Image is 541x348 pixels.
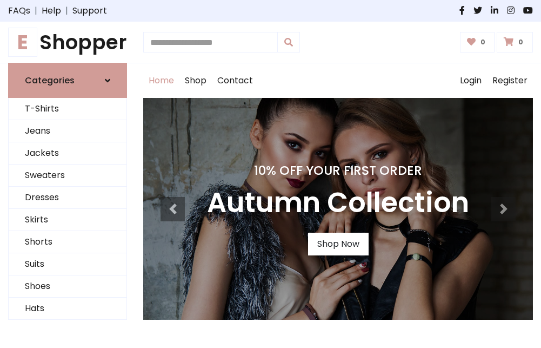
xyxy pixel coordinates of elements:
[207,187,469,220] h3: Autumn Collection
[516,37,526,47] span: 0
[9,298,126,320] a: Hats
[460,32,495,52] a: 0
[8,30,127,54] a: EShopper
[30,4,42,17] span: |
[8,63,127,98] a: Categories
[9,142,126,165] a: Jackets
[207,163,469,178] h4: 10% Off Your First Order
[9,187,126,209] a: Dresses
[308,233,369,255] a: Shop Now
[25,75,75,86] h6: Categories
[61,4,72,17] span: |
[9,165,126,187] a: Sweaters
[212,63,258,98] a: Contact
[9,98,126,120] a: T-Shirts
[9,231,126,253] a: Shorts
[487,63,533,98] a: Register
[455,63,487,98] a: Login
[143,63,179,98] a: Home
[179,63,212,98] a: Shop
[9,120,126,142] a: Jeans
[497,32,533,52] a: 0
[9,275,126,298] a: Shoes
[9,253,126,275] a: Suits
[72,4,107,17] a: Support
[8,4,30,17] a: FAQs
[8,30,127,54] h1: Shopper
[8,28,37,57] span: E
[9,209,126,231] a: Skirts
[478,37,488,47] span: 0
[42,4,61,17] a: Help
